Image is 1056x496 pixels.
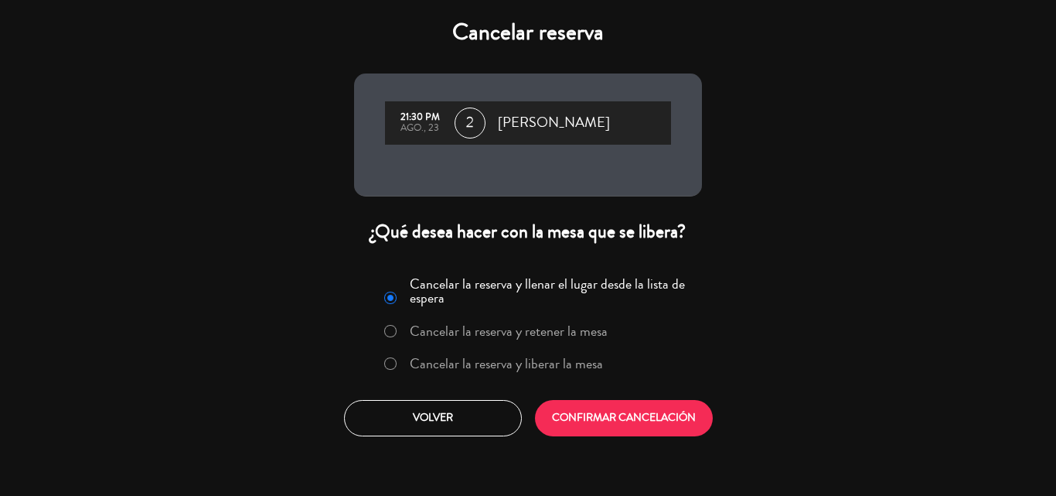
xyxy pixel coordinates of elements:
h4: Cancelar reserva [354,19,702,46]
label: Cancelar la reserva y llenar el lugar desde la lista de espera [410,277,693,305]
div: 21:30 PM [393,112,447,123]
div: ago., 23 [393,123,447,134]
span: 2 [455,108,485,139]
label: Cancelar la reserva y retener la mesa [410,324,608,338]
div: ¿Qué desea hacer con la mesa que se libera? [354,220,702,244]
label: Cancelar la reserva y liberar la mesa [410,357,603,371]
span: [PERSON_NAME] [498,111,610,135]
button: Volver [344,400,522,436]
button: CONFIRMAR CANCELACIÓN [535,400,713,436]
